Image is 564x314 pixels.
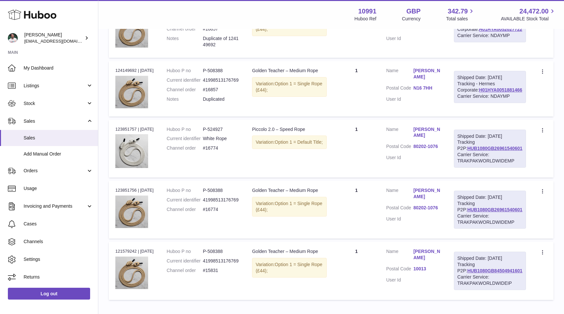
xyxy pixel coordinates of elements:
span: Option 1 = Single Rope (£44); [256,201,322,212]
dt: User Id [386,277,413,283]
a: 342.79 Total sales [446,7,475,22]
dd: 41998513176769 [203,258,239,264]
span: AVAILABLE Stock Total [501,16,556,22]
img: timshieff@gmail.com [8,33,18,43]
span: Returns [24,274,93,280]
a: N16 7HH [413,85,440,91]
span: Listings [24,83,86,89]
span: Option 1 = Single Rope (£44); [256,81,322,93]
img: 109911711102352.png [115,15,148,48]
a: Log out [8,288,90,300]
span: Option 1 = Single Rope (£44); [256,262,322,273]
dt: Notes [167,35,203,48]
dt: Postal Code [386,266,413,274]
dt: Huboo P no [167,126,203,133]
dt: Channel order [167,26,203,32]
div: Carrier Service: NDAYMP [457,93,522,99]
div: Variation: [252,77,327,97]
a: 24,472.00 AVAILABLE Stock Total [501,7,556,22]
dd: #16857 [203,26,239,32]
a: [PERSON_NAME] [413,68,440,80]
dt: Channel order [167,267,203,274]
div: Variation: [252,197,327,217]
span: Stock [24,100,86,107]
strong: 10991 [358,7,377,16]
div: Golden Teacher – Medium Rope [252,187,327,194]
div: Golden Teacher – Medium Rope [252,248,327,255]
dd: #16774 [203,206,239,213]
div: Golden Teacher – Medium Rope [252,68,327,74]
dt: Postal Code [386,205,413,213]
a: HUB1080GB26961540601 [467,146,522,151]
a: H01HYA0051881466 [479,87,522,93]
div: Carrier Service: TRAKPAKWORLDWIDEMP [457,213,522,225]
dd: #15831 [203,267,239,274]
dd: P-524927 [203,126,239,133]
span: Sales [24,118,86,124]
span: 24,472.00 [519,7,549,16]
div: 123851756 | [DATE] [115,187,154,193]
a: 80202-1076 [413,143,440,150]
img: 109911711102215.png [115,134,148,168]
dt: Notes [167,96,203,102]
div: Carrier Service: NDAYMP [457,32,522,39]
dt: User Id [386,155,413,161]
dt: Name [386,248,413,262]
dt: User Id [386,35,413,42]
strong: GBP [406,7,420,16]
div: Tracking P2P: [454,130,526,168]
td: 1 [333,181,379,239]
dt: Channel order [167,145,203,151]
dt: Current identifier [167,77,203,83]
span: [EMAIL_ADDRESS][DOMAIN_NAME] [24,38,96,44]
span: Option 1 = Default Title; [275,139,323,145]
span: Add Manual Order [24,151,93,157]
a: 10013 [413,266,440,272]
a: 80202-1076 [413,205,440,211]
div: Shipped Date: [DATE] [457,255,522,262]
dt: Channel order [167,206,203,213]
td: 1 [333,242,379,300]
dd: 41998513176769 [203,77,239,83]
div: Tracking P2P: [454,252,526,290]
dt: Postal Code [386,85,413,93]
span: Total sales [446,16,475,22]
span: My Dashboard [24,65,93,71]
p: Duplicated [203,96,239,102]
div: Tracking P2P: [454,191,526,229]
dt: Name [386,187,413,201]
img: 109911711102352.png [115,196,148,228]
div: Shipped Date: [DATE] [457,194,522,200]
span: Channels [24,239,93,245]
span: Settings [24,256,93,262]
td: 1 [333,1,379,58]
dd: P-508388 [203,248,239,255]
div: Variation: [252,258,327,278]
img: 109911711102352.png [115,257,148,289]
span: Invoicing and Payments [24,203,86,209]
div: Carrier Service: TRAKPAKWORLDWIDEIP [457,274,522,286]
dt: Name [386,68,413,82]
span: Cases [24,221,93,227]
a: HUB1080GB84504941601 [467,268,522,273]
dt: Current identifier [167,197,203,203]
div: 124149692 | [DATE] [115,68,154,73]
div: Carrier Service: TRAKPAKWORLDWIDEMP [457,152,522,164]
div: Huboo Ref [355,16,377,22]
dt: Huboo P no [167,187,203,194]
div: Piccolo 2.0 – Speed Rope [252,126,327,133]
dd: White Rope [203,136,239,142]
div: Tracking - Hermes Corporate: [454,71,526,103]
td: 1 [333,61,379,116]
span: Usage [24,185,93,192]
dt: Current identifier [167,136,203,142]
dd: P-508388 [203,68,239,74]
div: Shipped Date: [DATE] [457,133,522,139]
dt: Huboo P no [167,68,203,74]
dd: #16774 [203,145,239,151]
p: Duplicate of 124149692 [203,35,239,48]
td: 1 [333,120,379,178]
div: Variation: [252,136,327,149]
dd: P-508388 [203,187,239,194]
dt: Postal Code [386,143,413,151]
